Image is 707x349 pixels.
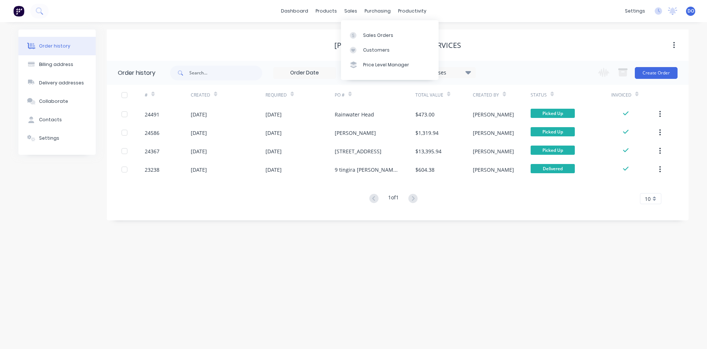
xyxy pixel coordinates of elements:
div: $1,319.94 [415,129,439,137]
div: Delivery addresses [39,80,84,86]
div: sales [341,6,361,17]
button: Contacts [18,111,96,129]
div: [DATE] [191,111,207,118]
img: Factory [13,6,24,17]
div: Created By [473,92,499,98]
div: settings [621,6,649,17]
span: Delivered [531,164,575,173]
div: [DATE] [191,129,207,137]
a: Sales Orders [341,28,439,42]
div: purchasing [361,6,394,17]
span: Picked Up [531,127,575,136]
div: [DATE] [265,166,282,174]
div: Order history [39,43,70,49]
div: [PERSON_NAME] [473,129,514,137]
div: Invoiced [611,92,632,98]
div: PO # [335,92,345,98]
div: 24491 [145,111,159,118]
div: Created By [473,85,530,105]
div: Total Value [415,85,473,105]
div: Status [531,85,611,105]
div: Required [265,85,335,105]
input: Order Date [274,67,335,78]
input: Search... [189,66,262,80]
div: Settings [39,135,59,142]
div: 9 tingira [PERSON_NAME] point [335,166,401,174]
div: Rainwater Head [335,111,374,118]
div: [DATE] [265,129,282,137]
span: DO [687,8,694,14]
div: Customers [363,47,390,53]
div: [PERSON_NAME] [473,147,514,155]
div: # [145,92,148,98]
div: PO # [335,85,415,105]
div: [DATE] [265,111,282,118]
div: [DATE] [191,147,207,155]
div: [PERSON_NAME] [335,129,376,137]
div: [PERSON_NAME] [473,166,514,174]
div: Invoiced [611,85,657,105]
div: $473.00 [415,111,435,118]
div: 1 of 1 [388,193,399,204]
div: Price Level Manager [363,62,409,68]
span: Picked Up [531,146,575,155]
a: Customers [341,43,439,57]
button: Settings [18,129,96,147]
div: $13,395.94 [415,147,442,155]
div: [PERSON_NAME] [473,111,514,118]
button: Delivery addresses [18,74,96,92]
div: Total Value [415,92,443,98]
a: dashboard [277,6,312,17]
div: 24367 [145,147,159,155]
a: Price Level Manager [341,57,439,72]
div: Created [191,85,265,105]
div: [DATE] [265,147,282,155]
div: Billing address [39,61,73,68]
div: Order history [118,69,155,77]
div: # [145,85,191,105]
button: Order history [18,37,96,55]
div: [DATE] [191,166,207,174]
div: 19 Statuses [414,69,475,77]
div: Collaborate [39,98,68,105]
div: [STREET_ADDRESS] [335,147,381,155]
div: Required [265,92,287,98]
div: Sales Orders [363,32,393,39]
span: 10 [645,195,651,203]
div: Created [191,92,210,98]
div: 23238 [145,166,159,174]
div: $604.38 [415,166,435,174]
div: [PERSON_NAME] Roofing Services [334,41,461,50]
button: Create Order [635,67,678,79]
div: 24586 [145,129,159,137]
div: Status [531,92,547,98]
div: products [312,6,341,17]
div: productivity [394,6,430,17]
button: Billing address [18,55,96,74]
span: Picked Up [531,109,575,118]
button: Collaborate [18,92,96,111]
div: Contacts [39,116,62,123]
